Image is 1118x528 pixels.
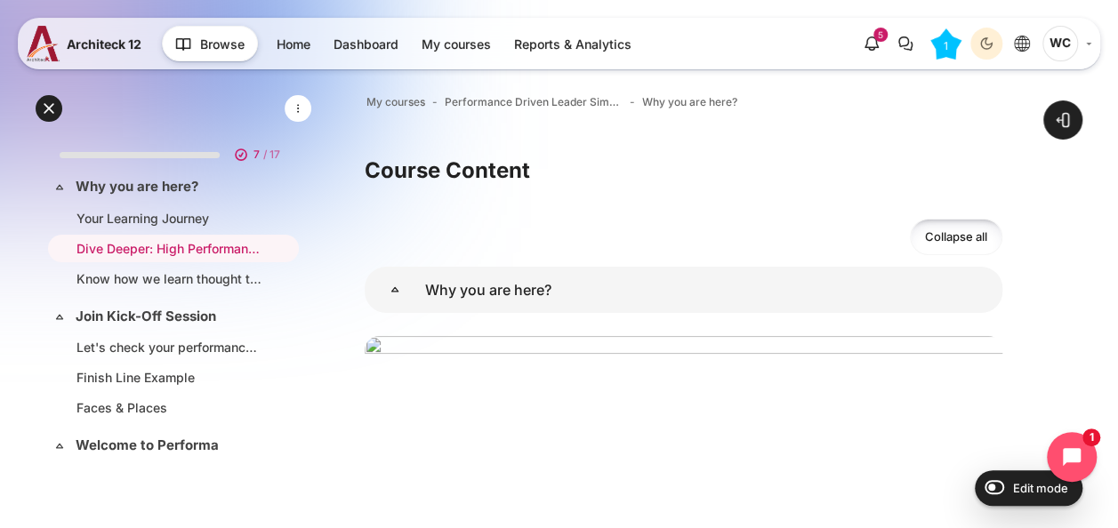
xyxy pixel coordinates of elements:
a: Why you are here? [642,94,737,110]
span: Collapse [51,308,68,325]
span: / 17 [263,147,280,163]
span: Collapse [51,178,68,196]
a: Reports & Analytics [503,29,642,59]
a: Why you are here? [76,177,268,197]
span: Collapse [51,436,68,454]
a: Home [266,29,321,59]
div: Dark Mode [973,30,1000,57]
a: Why you are here? [365,267,425,313]
span: Wachirawit Chaiso [1042,26,1078,61]
a: My courses [411,29,502,59]
a: Collapse all [910,219,1002,255]
a: Dive Deeper: High Performance Leadership Program [76,239,263,258]
a: Performance Driven Leader Simulation_1 [445,94,623,110]
button: Light Mode Dark Mode [970,28,1002,60]
a: 7 / 17 [45,128,302,172]
button: There are 0 unread conversations [889,28,921,60]
div: Level #1 [930,28,961,60]
a: Join Kick-Off Session [76,307,268,327]
a: Dashboard [323,29,409,59]
a: Know how we learn thought this journey. [76,269,263,288]
span: Architeck 12 [67,35,141,53]
nav: Navigation bar [365,91,1002,114]
button: Browse [162,26,258,61]
a: A12 A12 Architeck 12 [27,26,149,61]
span: Edit mode [1013,481,1068,495]
div: 5 [873,28,888,42]
a: My courses [366,94,425,110]
a: Faces & Places [76,398,263,417]
button: Languages [1006,28,1038,60]
span: Collapse all [925,228,987,246]
a: Finish Line Example [76,368,263,387]
a: Your Learning Journey [76,209,263,228]
span: 7 [253,147,260,163]
a: Welcome to Performa [76,436,268,456]
a: Let's check your performance planning behavior [76,338,263,356]
span: Browse [200,35,245,53]
a: User menu [1042,26,1091,61]
img: A12 [27,26,60,61]
a: Level #1 [923,28,969,60]
h3: Course Content [365,156,1002,184]
div: Show notification window with 5 new notifications [856,28,888,60]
